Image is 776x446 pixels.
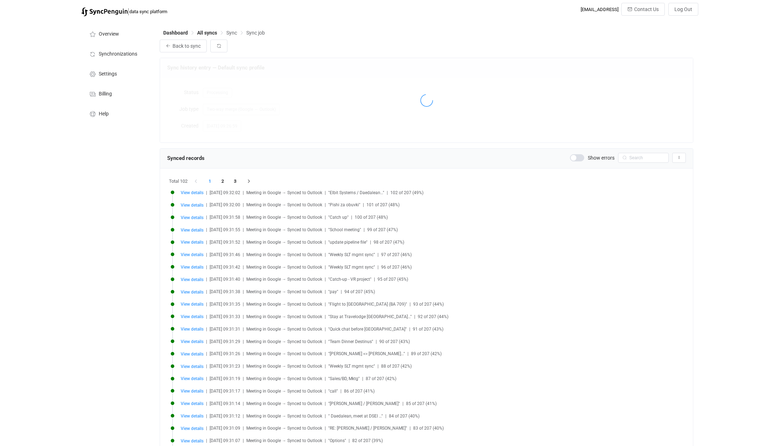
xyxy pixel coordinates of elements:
[634,6,659,12] span: Contact Us
[581,7,618,12] div: [EMAIL_ADDRESS]
[81,83,153,103] a: Billing
[226,30,237,36] span: Sync
[588,155,615,160] span: Show errors
[674,6,692,12] span: Log Out
[99,91,112,97] span: Billing
[618,153,669,163] input: Search
[81,103,153,123] a: Help
[129,9,167,14] span: data sync platform
[160,40,207,52] button: Back to sync
[99,71,117,77] span: Settings
[173,43,201,49] span: Back to sync
[81,24,153,43] a: Overview
[163,30,265,35] div: Breadcrumb
[621,3,665,16] button: Contact Us
[167,155,205,161] span: Synced records
[99,31,119,37] span: Overview
[128,6,129,16] span: |
[99,111,109,117] span: Help
[668,3,698,16] button: Log Out
[81,43,153,63] a: Synchronizations
[99,51,137,57] span: Synchronizations
[246,30,265,36] span: Sync job
[197,30,217,36] span: All syncs
[81,7,128,16] img: syncpenguin.svg
[81,63,153,83] a: Settings
[81,6,167,16] a: |data sync platform
[163,30,188,36] span: Dashboard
